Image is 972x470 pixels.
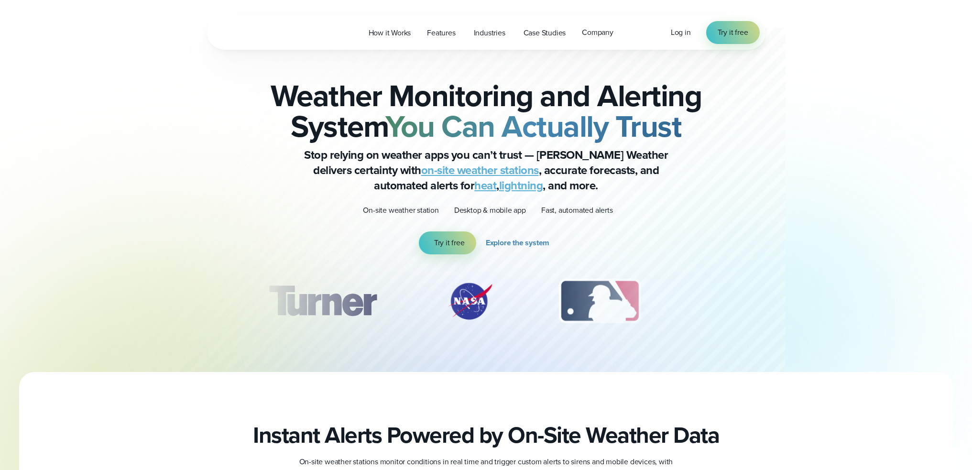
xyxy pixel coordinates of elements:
[437,277,503,325] div: 2 of 12
[549,277,650,325] div: 3 of 12
[295,147,677,193] p: Stop relying on weather apps you can’t trust — [PERSON_NAME] Weather delivers certainty with , ac...
[421,162,539,179] a: on-site weather stations
[524,27,566,39] span: Case Studies
[696,277,773,325] div: 4 of 12
[499,177,543,194] a: lightning
[696,277,773,325] img: PGA.svg
[454,205,526,216] p: Desktop & mobile app
[255,80,718,142] h2: Weather Monitoring and Alerting System
[437,277,503,325] img: NASA.svg
[434,237,465,249] span: Try it free
[419,231,476,254] a: Try it free
[718,27,748,38] span: Try it free
[254,277,390,325] img: Turner-Construction_1.svg
[549,277,650,325] img: MLB.svg
[385,104,681,149] strong: You Can Actually Trust
[486,231,553,254] a: Explore the system
[363,205,438,216] p: On-site weather station
[253,422,719,448] h2: Instant Alerts Powered by On-Site Weather Data
[369,27,411,39] span: How it Works
[541,205,613,216] p: Fast, automated alerts
[474,177,496,194] a: heat
[706,21,760,44] a: Try it free
[255,277,718,330] div: slideshow
[486,237,549,249] span: Explore the system
[427,27,455,39] span: Features
[671,27,691,38] a: Log in
[515,23,574,43] a: Case Studies
[254,277,390,325] div: 1 of 12
[582,27,613,38] span: Company
[360,23,419,43] a: How it Works
[474,27,505,39] span: Industries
